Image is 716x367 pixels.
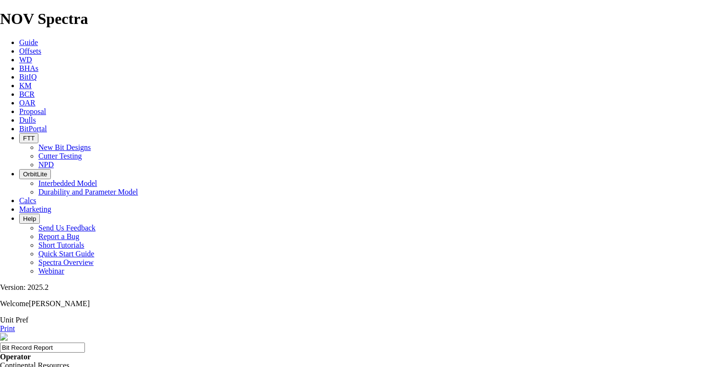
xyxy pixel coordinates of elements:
[38,161,54,169] a: NPD
[19,99,36,107] a: OAR
[19,107,46,115] a: Proposal
[38,250,94,258] a: Quick Start Guide
[38,267,64,275] a: Webinar
[19,90,35,98] a: BCR
[19,125,47,133] a: BitPortal
[19,196,36,205] a: Calcs
[19,56,32,64] a: WD
[23,171,47,178] span: OrbitLite
[19,214,40,224] button: Help
[19,38,38,46] a: Guide
[19,133,38,143] button: FTT
[38,188,138,196] a: Durability and Parameter Model
[19,81,32,90] a: KM
[38,179,97,187] a: Interbedded Model
[38,232,79,241] a: Report a Bug
[19,73,36,81] a: BitIQ
[38,143,91,151] a: New Bit Designs
[23,215,36,222] span: Help
[38,241,84,249] a: Short Tutorials
[19,169,51,179] button: OrbitLite
[38,258,94,266] a: Spectra Overview
[38,152,82,160] a: Cutter Testing
[23,135,35,142] span: FTT
[38,224,95,232] a: Send Us Feedback
[29,299,90,308] span: [PERSON_NAME]
[19,205,51,213] a: Marketing
[19,64,38,72] a: BHAs
[19,47,41,55] a: Offsets
[19,116,36,124] a: Dulls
